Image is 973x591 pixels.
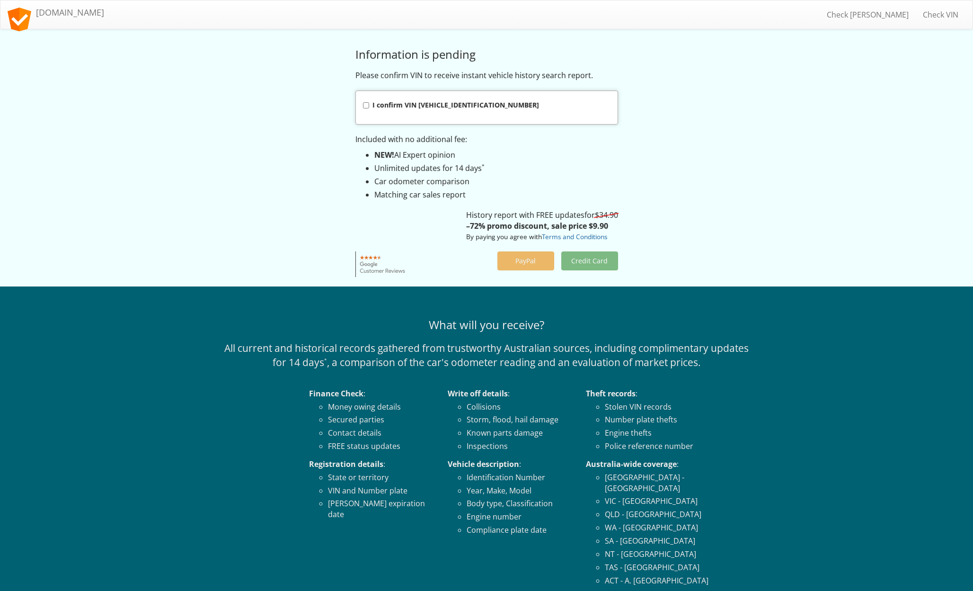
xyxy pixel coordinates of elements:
p: Included with no additional fee: [355,134,618,145]
button: Credit Card [561,251,618,270]
li: Compliance plate date [467,525,572,536]
p: Please confirm VIN to receive instant vehicle history search report. [355,70,618,81]
li: VIC - [GEOGRAPHIC_DATA] [605,496,710,507]
li: : [448,388,572,452]
li: FREE status updates [328,441,433,452]
strong: Australia-wide coverage [586,459,677,469]
a: Terms and Conditions [542,232,607,241]
li: Identification Number [467,472,572,483]
strong: NEW! [374,150,394,160]
li: Number plate thefts [605,414,710,425]
strong: Vehicle description [448,459,519,469]
li: Year, Make, Model [467,485,572,496]
li: Engine number [467,511,572,522]
strong: Registration details [309,459,383,469]
li: Stolen VIN records [605,402,710,412]
s: $34.90 [595,210,618,220]
li: : [448,459,572,536]
li: Car odometer comparison [374,176,618,187]
li: Body type, Classification [467,498,572,509]
li: : [586,388,710,452]
p: All current and historical records gathered from trustworthy Australian sources, including compli... [217,341,756,369]
strong: Finance Check [309,388,363,399]
img: logo.svg [8,8,31,31]
strong: I confirm VIN [VEHICLE_IDENTIFICATION_NUMBER] [372,100,539,109]
li: Secured parties [328,414,433,425]
li: SA - [GEOGRAPHIC_DATA] [605,536,710,546]
small: By paying you agree with [466,232,607,241]
li: VIN and Number plate [328,485,433,496]
li: Contact details [328,428,433,439]
li: QLD - [GEOGRAPHIC_DATA] [605,509,710,520]
li: Storm, flood, hail damage [467,414,572,425]
img: Google customer reviews [356,251,410,277]
span: for [584,210,618,220]
li: Inspections [467,441,572,452]
strong: Write off details [448,388,508,399]
p: History report with FREE updates [466,210,618,242]
li: : [309,459,433,520]
strong: –72% promo discount, sale price $9.90 [466,221,608,231]
h3: Information is pending [355,48,618,61]
li: Unlimited updates for 14 days [374,163,618,174]
li: Engine thefts [605,428,710,439]
li: AI Expert opinion [374,150,618,161]
li: : [309,388,433,452]
li: Police reference number [605,441,710,452]
li: WA - [GEOGRAPHIC_DATA] [605,522,710,533]
a: [DOMAIN_NAME] [0,0,111,24]
strong: Theft records [586,388,636,399]
li: TAS - [GEOGRAPHIC_DATA] [605,562,710,573]
li: : [586,459,710,586]
a: Check [PERSON_NAME] [820,3,916,27]
li: State or territory [328,472,433,483]
li: NT - [GEOGRAPHIC_DATA] [605,549,710,560]
li: Matching car sales report [374,189,618,200]
input: I confirm VIN [VEHICLE_IDENTIFICATION_NUMBER] [363,102,369,108]
h3: What will you receive? [217,319,756,331]
li: Known parts damage [467,428,572,439]
li: Money owing details [328,402,433,412]
li: [GEOGRAPHIC_DATA] - [GEOGRAPHIC_DATA] [605,472,710,494]
button: PayPal [497,251,554,270]
li: Collisions [467,402,572,412]
li: ACT - A. [GEOGRAPHIC_DATA] [605,575,710,586]
li: [PERSON_NAME] expiration date [328,498,433,520]
a: Check VIN [916,3,965,27]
